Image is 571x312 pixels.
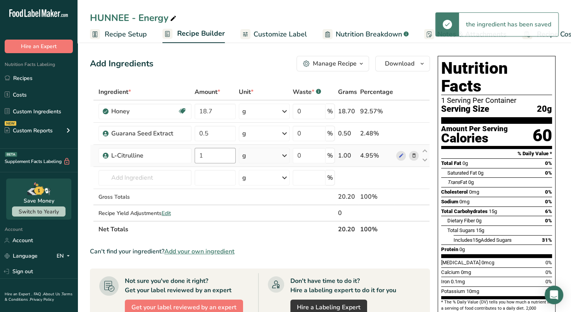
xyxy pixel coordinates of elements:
[545,260,552,265] span: 0%
[537,104,552,114] span: 20g
[162,210,171,217] span: Edit
[5,40,73,53] button: Hire an Expert
[338,107,357,116] div: 18.70
[5,127,53,135] div: Custom Reports
[441,199,458,205] span: Sodium
[461,269,471,275] span: 0mg
[466,288,479,294] span: 10mg
[164,247,235,256] span: Add your own ingredient
[424,26,507,43] a: Notes & Attachments
[441,260,480,265] span: [MEDICAL_DATA]
[177,28,225,39] span: Recipe Builder
[545,269,552,275] span: 0%
[98,87,131,97] span: Ingredient
[441,149,552,158] section: % Daily Value *
[545,189,552,195] span: 0%
[441,97,552,104] div: 1 Serving Per Container
[469,189,479,195] span: 0mg
[5,291,32,297] a: Hire an Expert .
[478,170,483,176] span: 0g
[90,11,178,25] div: HUNNEE - Energy
[451,279,465,284] span: 0.1mg
[545,279,552,284] span: 0%
[441,189,468,195] span: Cholesterol
[447,179,467,185] span: Fat
[242,151,246,160] div: g
[43,291,62,297] a: About Us .
[34,291,43,297] a: FAQ .
[131,303,236,312] span: Get your label reviewed by an expert
[195,87,220,97] span: Amount
[447,227,475,233] span: Total Sugars
[323,26,409,43] a: Nutrition Breakdown
[360,192,393,201] div: 100%
[375,56,430,71] button: Download
[338,87,357,97] span: Grams
[90,247,430,256] div: Can't find your ingredient?
[441,279,450,284] span: Iron
[545,199,552,205] span: 0%
[385,59,414,68] span: Download
[5,291,72,302] a: Terms & Conditions .
[360,151,393,160] div: 4.95%
[338,151,357,160] div: 1.00
[545,218,552,224] span: 0%
[313,59,357,68] div: Manage Recipe
[360,129,393,138] div: 2.48%
[297,56,369,71] button: Manage Recipe
[462,160,468,166] span: 0g
[545,208,552,214] span: 6%
[5,249,38,263] a: Language
[12,206,66,217] button: Switch to Yearly
[336,29,402,40] span: Nutrition Breakdown
[545,170,552,176] span: 0%
[360,107,393,116] div: 92.57%
[441,269,460,275] span: Calcium
[5,152,17,157] div: BETA
[242,173,246,182] div: g
[441,288,465,294] span: Potassium
[336,221,359,237] th: 20.20
[476,227,484,233] span: 15g
[125,276,231,295] div: Not sure you've done it right? Get your label reviewed by an expert
[338,129,357,138] div: 0.50
[90,57,154,70] div: Add Ingredients
[459,13,558,36] div: the ingredient has been saved
[473,237,481,243] span: 15g
[105,29,147,40] span: Recipe Setup
[441,160,461,166] span: Total Fat
[111,107,178,116] div: Honey
[360,87,393,97] span: Percentage
[545,160,552,166] span: 0%
[441,208,488,214] span: Total Carbohydrates
[545,286,563,304] div: Open Intercom Messenger
[459,199,469,205] span: 0mg
[242,129,246,138] div: g
[481,260,494,265] span: 0mcg
[476,218,481,224] span: 0g
[239,87,254,97] span: Unit
[542,237,552,243] span: 31%
[5,121,16,126] div: NEW
[447,170,477,176] span: Saturated Fat
[240,26,307,43] a: Customize Label
[30,297,54,302] a: Privacy Policy
[441,125,508,133] div: Amount Per Serving
[359,221,395,237] th: 100%
[111,151,187,160] div: L-Citrulline
[447,218,475,224] span: Dietary Fiber
[111,129,187,138] div: Guarana Seed Extract
[98,193,191,201] div: Gross Totals
[254,29,307,40] span: Customize Label
[57,251,73,261] div: EN
[242,107,246,116] div: g
[90,26,147,43] a: Recipe Setup
[338,208,357,218] div: 0
[447,179,460,185] i: Trans
[441,246,458,252] span: Protein
[441,104,489,114] span: Serving Size
[454,237,512,243] span: Includes Added Sugars
[290,276,396,295] div: Don't have time to do it? Hire a labeling expert to do it for you
[19,208,59,215] span: Switch to Yearly
[459,246,465,252] span: 0g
